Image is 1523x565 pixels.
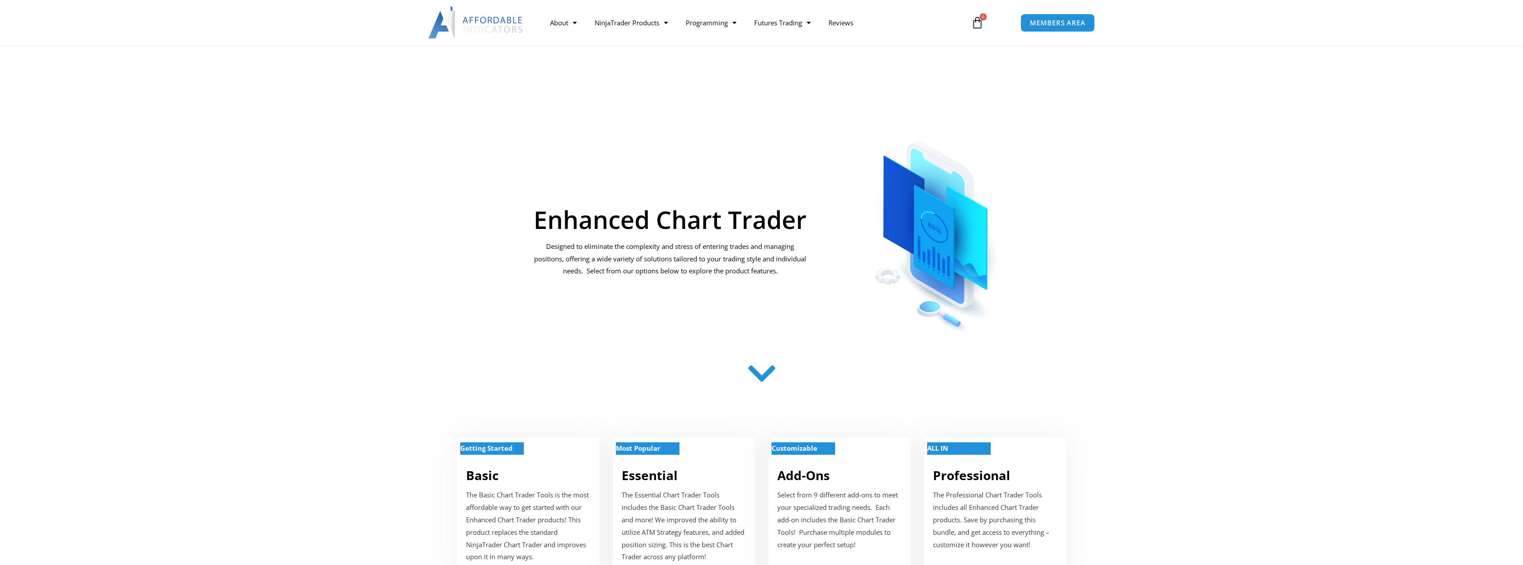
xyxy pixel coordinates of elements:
[772,444,817,453] strong: Customizable
[622,467,678,484] a: Essential
[846,119,1028,336] img: ChartTrader | Affordable Indicators – NinjaTrader
[586,12,677,33] a: NinjaTrader Products
[1030,20,1085,26] span: MEMBERS AREA
[980,13,987,20] span: 0
[541,12,961,33] nav: Menu
[466,489,591,563] p: The Basic Chart Trader Tools is the most affordable way to get started with our Enhanced Chart Tr...
[533,207,808,232] h1: Enhanced Chart Trader
[616,444,660,453] strong: Most Popular
[622,489,746,563] p: The Essential Chart Trader Tools includes the Basic Chart Trader Tools and more! We improved the ...
[1021,14,1095,32] a: MEMBERS AREA
[927,444,948,453] strong: ALL IN
[428,7,524,39] img: LogoAI | Affordable Indicators – NinjaTrader
[777,489,902,551] p: Select from 9 different add-ons to meet your specialized trading needs. Each add-on includes the ...
[820,12,862,33] a: Reviews
[533,240,808,278] p: Designed to eliminate the complexity and stress of entering trades and managing positions, offeri...
[460,444,513,453] strong: Getting Started
[677,12,745,33] a: Programming
[466,467,498,484] a: Basic
[777,467,830,484] a: Add-Ons
[933,467,1010,484] a: Professional
[745,12,820,33] a: Futures Trading
[958,10,997,36] a: 0
[541,12,586,33] a: About
[933,489,1057,551] p: The Professional Chart Trader Tools includes all Enhanced Chart Trader products. Save by purchasi...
